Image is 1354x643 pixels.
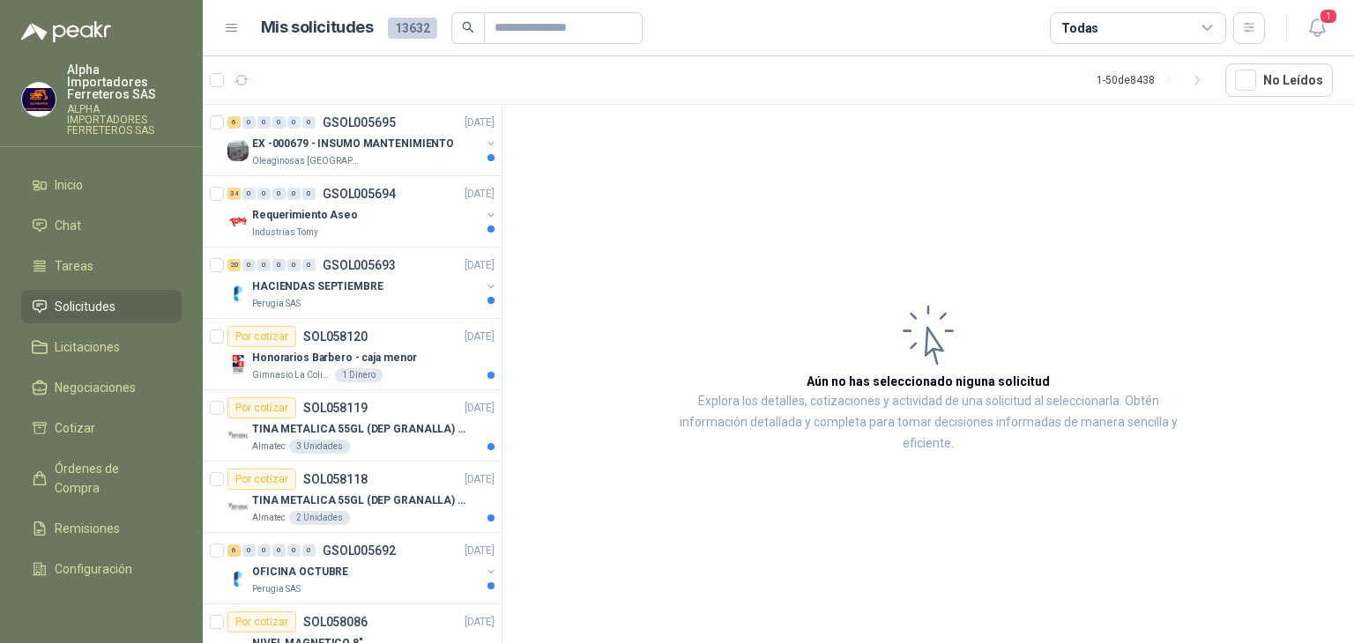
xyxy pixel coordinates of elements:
[55,459,165,498] span: Órdenes de Compra
[465,614,495,631] p: [DATE]
[465,115,495,131] p: [DATE]
[303,473,368,485] p: SOL058118
[227,544,241,557] div: 6
[67,104,182,136] p: ALPHA IMPORTADORES FERRETEROS SAS
[227,397,296,418] div: Por cotizar
[335,368,383,382] div: 1 Dinero
[55,216,81,235] span: Chat
[465,329,495,345] p: [DATE]
[22,83,56,116] img: Company Logo
[227,116,241,129] div: 6
[1319,8,1338,25] span: 1
[227,259,241,271] div: 20
[287,544,301,557] div: 0
[252,368,331,382] p: Gimnasio La Colina
[323,259,396,271] p: GSOL005693
[55,418,95,438] span: Cotizar
[21,249,182,283] a: Tareas
[21,209,182,242] a: Chat
[287,188,301,200] div: 0
[272,188,286,200] div: 0
[227,611,296,632] div: Por cotizar
[242,188,256,200] div: 0
[302,188,316,200] div: 0
[242,259,256,271] div: 0
[465,186,495,203] p: [DATE]
[257,188,271,200] div: 0
[21,552,182,586] a: Configuración
[1097,66,1211,94] div: 1 - 50 de 8438
[67,63,182,100] p: Alpha Importadores Ferreteros SAS
[465,543,495,559] p: [DATE]
[203,319,502,390] a: Por cotizarSOL058120[DATE] Company LogoHonorarios Barbero - caja menorGimnasio La Colina1 Dinero
[21,371,182,404] a: Negociaciones
[227,112,498,168] a: 6 0 0 0 0 0 GSOL005695[DATE] Company LogoEX -000679 - INSUMO MANTENIMIENTOOleaginosas [GEOGRAPHIC...
[21,330,182,364] a: Licitaciones
[227,540,498,596] a: 6 0 0 0 0 0 GSOL005692[DATE] Company LogoOFICINA OCTUBREPerugia SAS
[227,354,249,375] img: Company Logo
[272,116,286,129] div: 0
[807,372,1050,391] h3: Aún no has seleccionado niguna solicitud
[302,544,316,557] div: 0
[21,411,182,445] a: Cotizar
[252,136,454,152] p: EX -000679 - INSUMO MANTENIMIENTO
[679,391,1178,455] p: Explora los detalles, cotizaciones y actividad de una solicitud al seleccionarla. Obtén informaci...
[1301,12,1333,44] button: 1
[203,390,502,462] a: Por cotizarSOL058119[DATE] Company LogoTINA METALICA 55GL (DEP GRANALLA) CON TAPAAlmatec3 Unidades
[287,259,301,271] div: 0
[1061,18,1098,38] div: Todas
[227,140,249,161] img: Company Logo
[388,18,437,39] span: 13632
[55,337,120,357] span: Licitaciones
[252,278,383,295] p: HACIENDAS SEPTIEMBRE
[227,283,249,304] img: Company Logo
[252,225,318,240] p: Industrias Tomy
[272,544,286,557] div: 0
[252,511,286,525] p: Almatec
[252,350,417,366] p: Honorarios Barbero - caja menor
[323,188,396,200] p: GSOL005694
[227,255,498,311] a: 20 0 0 0 0 0 GSOL005693[DATE] Company LogoHACIENDAS SEPTIEMBREPerugia SAS
[203,462,502,533] a: Por cotizarSOL058118[DATE] Company LogoTINA METALICA 55GL (DEP GRANALLA) CON TAPAAlmatec2 Unidades
[252,582,301,596] p: Perugia SAS
[252,492,472,509] p: TINA METALICA 55GL (DEP GRANALLA) CON TAPA
[289,511,350,525] div: 2 Unidades
[252,297,301,311] p: Perugia SAS
[55,559,132,579] span: Configuración
[257,544,271,557] div: 0
[21,21,111,42] img: Logo peakr
[272,259,286,271] div: 0
[323,544,396,557] p: GSOL005692
[302,116,316,129] div: 0
[55,519,120,538] span: Remisiones
[303,330,368,343] p: SOL058120
[21,168,182,202] a: Inicio
[227,183,498,240] a: 34 0 0 0 0 0 GSOL005694[DATE] Company LogoRequerimiento AseoIndustrias Tomy
[462,21,474,33] span: search
[55,297,115,316] span: Solicitudes
[227,211,249,233] img: Company Logo
[302,259,316,271] div: 0
[227,326,296,347] div: Por cotizar
[1225,63,1333,97] button: No Leídos
[252,154,363,168] p: Oleaginosas [GEOGRAPHIC_DATA][PERSON_NAME]
[257,116,271,129] div: 0
[252,207,358,224] p: Requerimiento Aseo
[323,116,396,129] p: GSOL005695
[303,402,368,414] p: SOL058119
[55,175,83,195] span: Inicio
[252,421,472,438] p: TINA METALICA 55GL (DEP GRANALLA) CON TAPA
[465,400,495,417] p: [DATE]
[242,116,256,129] div: 0
[289,440,350,454] div: 3 Unidades
[287,116,301,129] div: 0
[55,378,136,397] span: Negociaciones
[227,188,241,200] div: 34
[465,257,495,274] p: [DATE]
[21,452,182,505] a: Órdenes de Compra
[252,440,286,454] p: Almatec
[227,497,249,518] img: Company Logo
[242,544,256,557] div: 0
[303,616,368,628] p: SOL058086
[55,256,93,276] span: Tareas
